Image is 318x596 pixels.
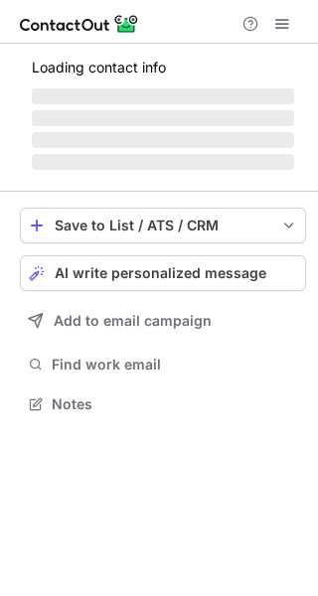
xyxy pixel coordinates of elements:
img: ContactOut v5.3.10 [20,12,139,36]
button: save-profile-one-click [20,208,306,243]
span: AI write personalized message [55,265,266,281]
p: Loading contact info [32,60,294,75]
button: Find work email [20,351,306,378]
span: Find work email [52,356,298,373]
span: ‌ [32,88,294,104]
div: Save to List / ATS / CRM [55,218,271,233]
span: Add to email campaign [54,313,212,329]
button: AI write personalized message [20,255,306,291]
button: Add to email campaign [20,303,306,339]
span: ‌ [32,154,294,170]
span: ‌ [32,132,294,148]
button: Notes [20,390,306,418]
span: ‌ [32,110,294,126]
span: Notes [52,395,298,413]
